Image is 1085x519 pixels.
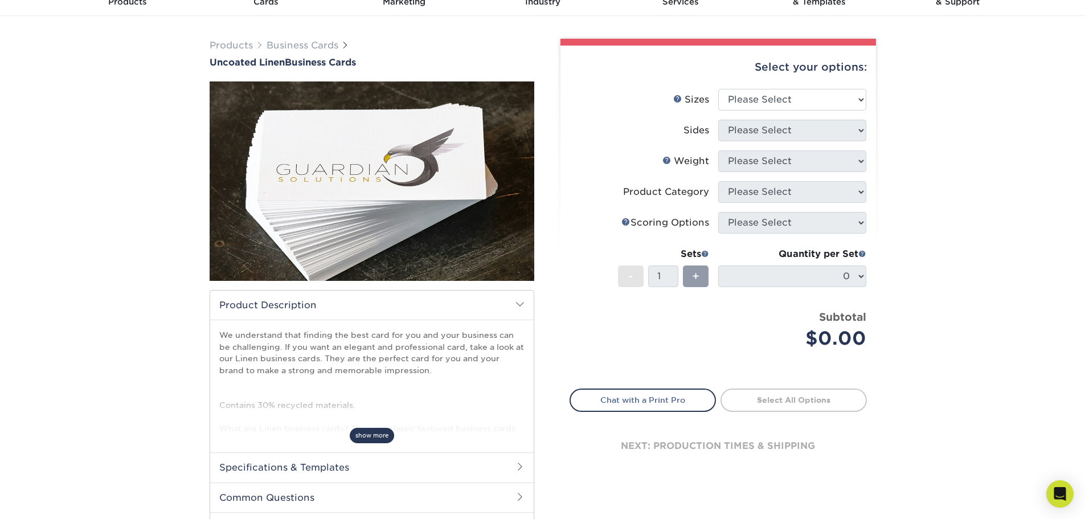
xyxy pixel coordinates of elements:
div: Sizes [673,93,709,107]
strong: Subtotal [819,310,866,323]
span: - [628,268,633,285]
img: Uncoated Linen 01 [210,19,534,344]
div: $0.00 [727,325,866,352]
div: Sets [618,247,709,261]
div: Product Category [623,185,709,199]
a: Business Cards [267,40,338,51]
h2: Common Questions [210,483,534,512]
span: Uncoated Linen [210,57,285,68]
h2: Product Description [210,291,534,320]
a: Products [210,40,253,51]
div: Open Intercom Messenger [1046,480,1074,508]
div: Select your options: [570,46,867,89]
span: + [692,268,699,285]
div: Sides [683,124,709,137]
a: Uncoated LinenBusiness Cards [210,57,534,68]
a: Chat with a Print Pro [570,389,716,411]
h2: Specifications & Templates [210,452,534,482]
span: show more [350,428,394,443]
div: Quantity per Set [718,247,866,261]
a: Select All Options [720,389,867,411]
div: Weight [662,154,709,168]
div: next: production times & shipping [570,412,867,480]
div: Scoring Options [621,216,709,230]
h1: Business Cards [210,57,534,68]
